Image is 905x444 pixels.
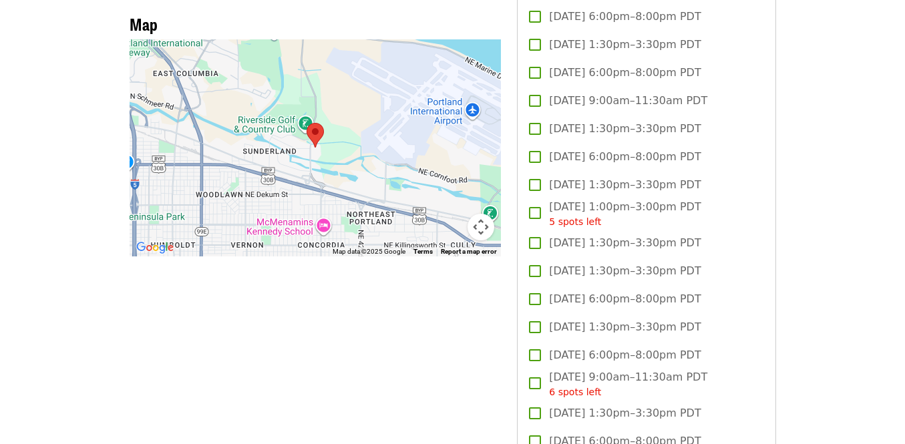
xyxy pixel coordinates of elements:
[130,12,158,35] span: Map
[549,319,701,335] span: [DATE] 1:30pm–3:30pm PDT
[549,369,707,399] span: [DATE] 9:00am–11:30am PDT
[549,263,701,279] span: [DATE] 1:30pm–3:30pm PDT
[549,93,707,109] span: [DATE] 9:00am–11:30am PDT
[549,216,601,227] span: 5 spots left
[549,149,701,165] span: [DATE] 6:00pm–8:00pm PDT
[549,65,701,81] span: [DATE] 6:00pm–8:00pm PDT
[549,177,701,193] span: [DATE] 1:30pm–3:30pm PDT
[549,37,701,53] span: [DATE] 1:30pm–3:30pm PDT
[333,248,405,255] span: Map data ©2025 Google
[549,199,701,229] span: [DATE] 1:00pm–3:00pm PDT
[133,239,177,256] img: Google
[549,347,701,363] span: [DATE] 6:00pm–8:00pm PDT
[549,387,601,397] span: 6 spots left
[133,239,177,256] a: Open this area in Google Maps (opens a new window)
[441,248,497,255] a: Report a map error
[468,214,494,240] button: Map camera controls
[549,291,701,307] span: [DATE] 6:00pm–8:00pm PDT
[413,248,433,255] a: Terms (opens in new tab)
[549,235,701,251] span: [DATE] 1:30pm–3:30pm PDT
[549,9,701,25] span: [DATE] 6:00pm–8:00pm PDT
[549,405,701,421] span: [DATE] 1:30pm–3:30pm PDT
[549,121,701,137] span: [DATE] 1:30pm–3:30pm PDT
